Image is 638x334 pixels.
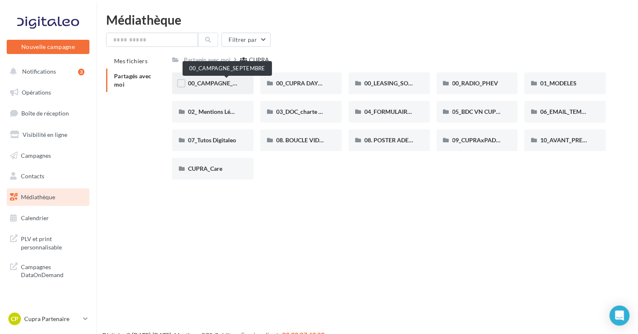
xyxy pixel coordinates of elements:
[7,40,89,54] button: Nouvelle campagne
[5,63,88,80] button: Notifications 3
[21,214,49,221] span: Calendrier
[5,147,91,164] a: Campagnes
[5,188,91,206] a: Médiathèque
[276,136,386,144] span: 08. BOUCLE VIDEO ECRAN SHOWROOM
[183,61,272,76] div: 00_CAMPAGNE_SEPTEMBRE
[5,167,91,185] a: Contacts
[21,233,86,251] span: PLV et print personnalisable
[364,80,458,87] span: 00_LEASING_SOCIAL_ÉLECTRIQUE
[24,315,80,323] p: Cupra Partenaire
[5,258,91,283] a: Campagnes DataOnDemand
[452,80,498,87] span: 00_RADIO_PHEV
[22,68,56,75] span: Notifications
[21,261,86,279] span: Campagnes DataOnDemand
[364,136,417,144] span: 08. POSTER ADEME
[23,131,67,138] span: Visibilité en ligne
[540,108,637,115] span: 06_EMAIL_TEMPLATE HTML CUPRA
[276,80,337,87] span: 00_CUPRA DAYS (JPO)
[22,89,51,96] span: Opérations
[188,80,266,87] span: 00_CAMPAGNE_SEPTEMBRE
[114,72,152,88] span: Partagés avec moi
[21,110,69,117] span: Boîte de réception
[221,33,271,47] button: Filtrer par
[5,84,91,101] a: Opérations
[21,172,44,180] span: Contacts
[540,80,577,87] span: 01_MODELES
[364,108,488,115] span: 04_FORMULAIRE DES DEMANDES CRÉATIVES
[188,108,243,115] span: 02_ Mentions Légales
[21,193,55,200] span: Médiathèque
[452,108,504,115] span: 05_BDC VN CUPRA
[106,13,628,26] div: Médiathèque
[5,104,91,122] a: Boîte de réception
[188,165,222,172] span: CUPRA_Care
[249,56,269,64] div: CUPRA
[11,315,18,323] span: CP
[452,136,503,144] span: 09_CUPRAxPADEL
[276,108,386,115] span: 03_DOC_charte graphique et GUIDELINES
[5,209,91,227] a: Calendrier
[114,57,147,64] span: Mes fichiers
[5,126,91,144] a: Visibilité en ligne
[78,69,84,75] div: 3
[188,136,236,144] span: 07_Tutos Digitaleo
[7,311,89,327] a: CP Cupra Partenaire
[5,230,91,254] a: PLV et print personnalisable
[610,306,630,326] div: Open Intercom Messenger
[184,56,231,64] div: Partagés avec moi
[21,152,51,159] span: Campagnes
